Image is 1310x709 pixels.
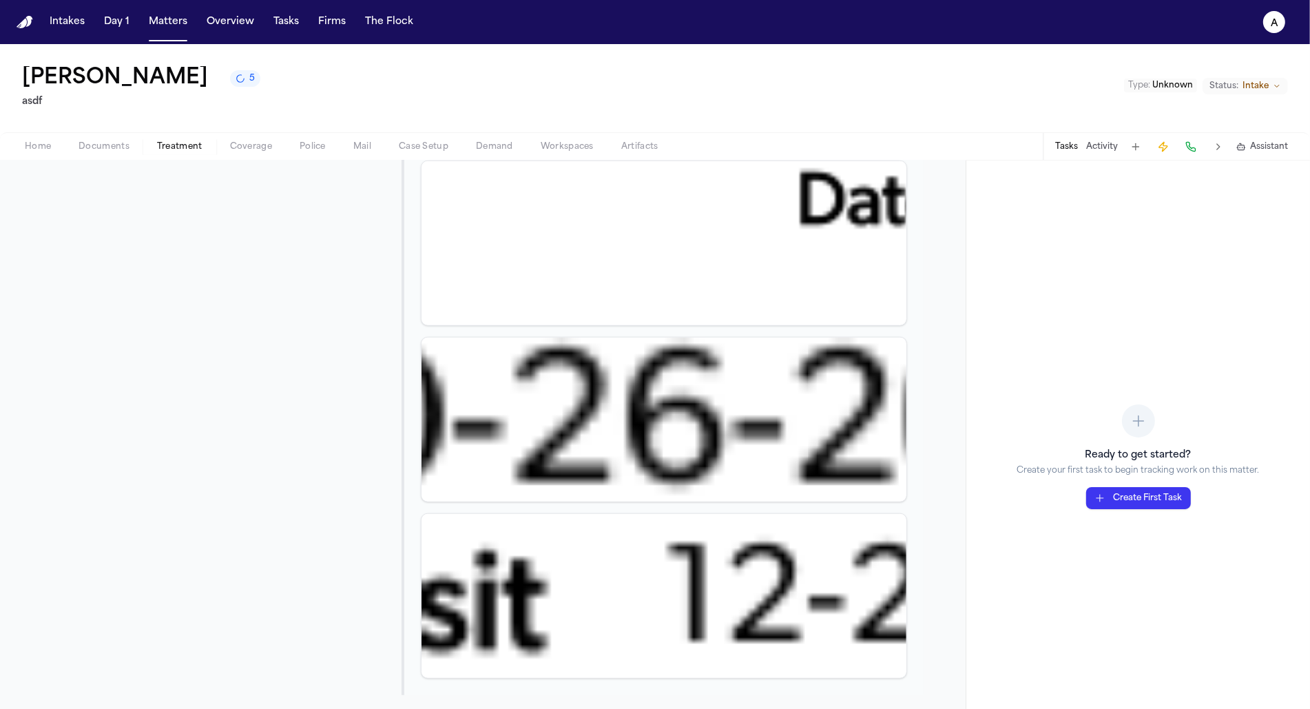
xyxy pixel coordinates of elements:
[421,161,907,326] div: View document section 11
[1250,141,1288,152] span: Assistant
[1126,137,1145,156] button: Add Task
[1124,79,1197,92] button: Edit Type: Unknown
[1086,487,1191,509] button: Create First Task
[360,10,419,34] button: The Flock
[1243,81,1269,92] span: Intake
[22,94,260,110] h2: asdf
[422,338,906,502] img: Document section 18
[157,141,202,152] span: Treatment
[1017,449,1260,462] h3: Ready to get started?
[230,70,260,87] button: 5 active tasks
[268,10,304,34] button: Tasks
[249,73,255,84] span: 5
[1236,141,1288,152] button: Assistant
[1154,137,1173,156] button: Create Immediate Task
[22,66,208,91] button: Edit matter name
[1181,137,1200,156] button: Make a Call
[17,16,33,29] a: Home
[353,141,371,152] span: Mail
[399,141,448,152] span: Case Setup
[79,141,129,152] span: Documents
[1086,141,1118,152] button: Activity
[421,513,907,679] div: View document section 10
[143,10,193,34] button: Matters
[1203,78,1288,94] button: Change status from Intake
[201,10,260,34] button: Overview
[300,141,326,152] span: Police
[98,10,135,34] button: Day 1
[313,10,351,34] button: Firms
[230,141,272,152] span: Coverage
[1128,81,1150,90] span: Type :
[1017,465,1260,476] p: Create your first task to begin tracking work on this matter.
[1209,81,1238,92] span: Status:
[476,141,513,152] span: Demand
[541,141,594,152] span: Workspaces
[44,10,90,34] button: Intakes
[1055,141,1078,152] button: Tasks
[421,337,907,502] div: View document section 18
[17,16,33,29] img: Finch Logo
[422,161,906,325] img: Document section 11
[422,514,906,678] img: Document section 10
[22,66,208,91] h1: [PERSON_NAME]
[25,141,51,152] span: Home
[1152,81,1193,90] span: Unknown
[621,141,658,152] span: Artifacts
